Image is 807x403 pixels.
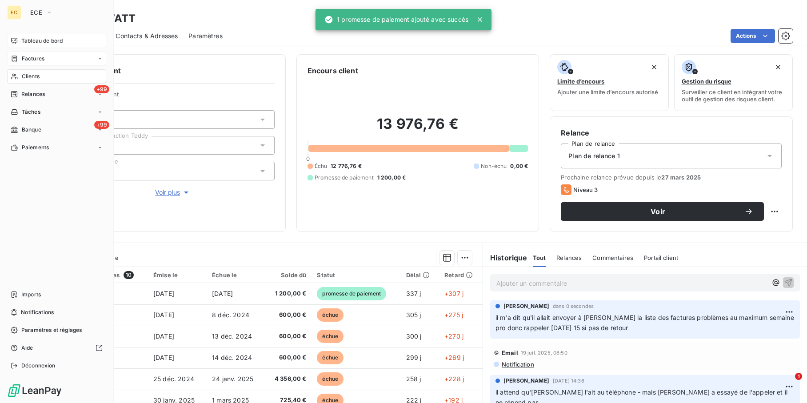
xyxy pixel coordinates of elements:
iframe: Intercom live chat [777,373,798,394]
span: Portail client [644,254,678,261]
span: Paiements [22,144,49,152]
span: 305 j [406,311,421,319]
div: 1 promesse de paiement ajouté avec succès [324,12,468,28]
span: 19 juil. 2025, 08:50 [521,350,567,355]
span: Tout [533,254,546,261]
span: ECE [30,9,42,16]
span: Voir [571,208,744,215]
div: Délai [406,271,434,279]
span: Promesse de paiement [315,174,374,182]
span: Aide [21,344,33,352]
span: [PERSON_NAME] [503,302,549,310]
span: Propriétés Client [72,91,275,103]
span: +275 j [444,311,463,319]
span: Déconnexion [21,362,56,370]
span: Notifications [21,308,54,316]
span: Contacts & Adresses [116,32,178,40]
div: Retard [444,271,477,279]
span: 14 déc. 2024 [212,354,252,361]
span: échue [317,351,344,364]
h2: 13 976,76 € [308,115,528,142]
span: [DATE] [212,290,233,297]
span: +99 [94,85,109,93]
span: Imports [21,291,41,299]
span: Banque [22,126,41,134]
span: 13 déc. 2024 [212,332,252,340]
span: 27 mars 2025 [661,174,701,181]
span: échue [317,372,344,386]
span: Clients [22,72,40,80]
h6: Informations client [54,65,275,76]
span: 0,00 € [510,162,528,170]
a: Aide [7,341,106,355]
button: Voir plus [72,188,275,197]
span: Email [502,349,518,356]
span: Relances [21,90,45,98]
span: promesse de paiement [317,287,386,300]
span: Gestion du risque [682,78,731,85]
span: 10 [124,271,134,279]
span: [DATE] [153,311,174,319]
span: échue [317,330,344,343]
span: 25 déc. 2024 [153,375,194,383]
span: Limite d’encours [557,78,604,85]
div: Solde dû [270,271,306,279]
span: dans 0 secondes [553,303,594,309]
h6: Historique [483,252,527,263]
span: Prochaine relance prévue depuis le [561,174,782,181]
button: Limite d’encoursAjouter une limite d’encours autorisé [550,54,668,111]
span: 1 200,00 € [377,174,406,182]
span: Échu [315,162,328,170]
span: échue [317,308,344,322]
span: [DATE] [153,290,174,297]
span: Voir plus [155,188,191,197]
div: Échue le [212,271,259,279]
span: 600,00 € [270,311,306,319]
span: [PERSON_NAME] [503,377,549,385]
span: Plan de relance 1 [568,152,620,160]
button: Voir [561,202,764,221]
span: 0 [306,155,310,162]
span: Factures [22,55,44,63]
span: 1 [795,373,802,380]
span: Paramètres [188,32,223,40]
button: Actions [731,29,775,43]
span: Niveau 3 [573,186,598,193]
span: il m'a dit qu'il allait envoyer à [PERSON_NAME] la liste des factures problèmes au maximum semain... [495,314,796,331]
span: 299 j [406,354,422,361]
span: 8 déc. 2024 [212,311,249,319]
span: 4 356,00 € [270,375,306,383]
span: Tableau de bord [21,37,63,45]
span: 24 janv. 2025 [212,375,253,383]
span: Tâches [22,108,40,116]
button: Gestion du risqueSurveiller ce client en intégrant votre outil de gestion des risques client. [674,54,793,111]
span: +270 j [444,332,463,340]
span: 300 j [406,332,422,340]
span: +228 j [444,375,464,383]
span: Surveiller ce client en intégrant votre outil de gestion des risques client. [682,88,785,103]
span: 600,00 € [270,332,306,341]
span: [DATE] 14:36 [553,378,584,383]
span: Relances [556,254,582,261]
span: Commentaires [592,254,633,261]
img: Logo LeanPay [7,383,62,398]
span: 258 j [406,375,421,383]
span: Non-échu [481,162,507,170]
h6: Relance [561,128,782,138]
span: +307 j [444,290,463,297]
span: +269 j [444,354,464,361]
span: [DATE] [153,332,174,340]
div: Statut [317,271,395,279]
div: EC [7,5,21,20]
span: +99 [94,121,109,129]
span: 1 200,00 € [270,289,306,298]
span: Ajouter une limite d’encours autorisé [557,88,658,96]
span: 600,00 € [270,353,306,362]
span: Notification [501,361,534,368]
span: 12 776,76 € [331,162,362,170]
span: Paramètres et réglages [21,326,82,334]
span: 337 j [406,290,421,297]
h6: Encours client [308,65,358,76]
span: [DATE] [153,354,174,361]
div: Émise le [153,271,201,279]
